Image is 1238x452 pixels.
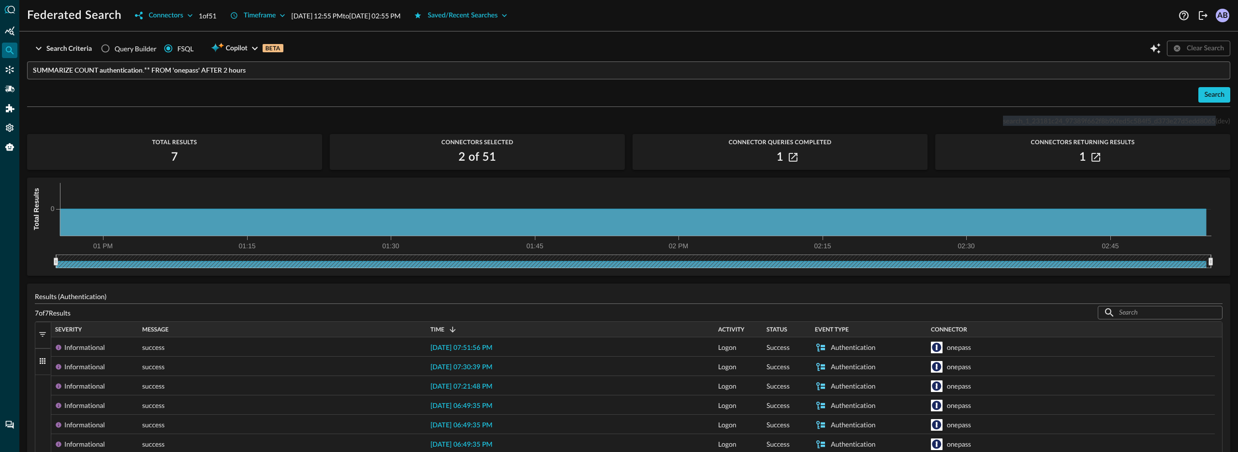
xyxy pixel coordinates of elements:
span: Logon [718,357,736,377]
div: onepass [947,396,971,415]
svg: 1Password [931,361,943,373]
tspan: 01:15 [238,242,255,250]
button: Logout [1195,8,1211,23]
span: Message [142,326,169,333]
h1: Federated Search [27,8,121,23]
span: [DATE] 06:49:35 PM [430,441,492,448]
button: CopilotBETA [205,41,289,56]
span: Connectors Returning Results [935,139,1230,146]
div: Authentication [831,377,875,396]
p: Results (Authentication) [35,291,1223,301]
span: [DATE] 06:49:35 PM [430,422,492,429]
div: Informational [64,415,105,435]
tspan: 01:45 [526,242,543,250]
input: Search [1119,304,1200,322]
button: Connectors [129,8,198,23]
button: Search [1198,87,1230,103]
div: AB [1216,9,1229,22]
tspan: 01:30 [382,242,399,250]
div: Summary Insights [2,23,17,39]
span: Logon [718,338,736,357]
span: Time [430,326,444,333]
input: FSQL [33,61,1230,79]
span: Connectors Selected [330,139,625,146]
div: Informational [64,396,105,415]
div: Informational [64,338,105,357]
div: onepass [947,338,971,357]
button: Saved/Recent Searches [408,8,513,23]
h2: 1 [777,150,783,165]
span: Success [766,338,790,357]
div: FSQL [177,44,194,54]
span: Query Builder [115,44,157,54]
button: Open Query Copilot [1148,41,1163,56]
h2: 2 of 51 [458,150,496,165]
h2: 1 [1079,150,1086,165]
p: 1 of 51 [199,11,217,21]
span: Copilot [226,43,248,55]
div: Connectors [2,62,17,77]
tspan: 01 PM [93,242,113,250]
div: Addons [2,101,18,116]
span: (dev) [1216,117,1230,125]
svg: 1Password [931,380,943,392]
span: Success [766,415,790,435]
span: Event Type [815,326,849,333]
span: Success [766,377,790,396]
div: Authentication [831,357,875,377]
svg: 1Password [931,342,943,353]
div: Federated Search [2,43,17,58]
div: Chat [2,417,17,433]
div: Settings [2,120,17,136]
button: Timeframe [224,8,292,23]
span: Logon [718,377,736,396]
span: Logon [718,396,736,415]
div: Authentication [831,338,875,357]
span: Connector [931,326,967,333]
p: 7 of 7 Results [35,308,71,318]
div: onepass [947,357,971,377]
h2: 7 [171,150,178,165]
span: success [142,396,164,415]
tspan: 0 [51,205,55,212]
span: Success [766,396,790,415]
span: Total Results [27,139,322,146]
svg: 1Password [931,438,943,450]
tspan: 02:15 [814,242,831,250]
svg: 1Password [931,400,943,411]
div: onepass [947,415,971,435]
tspan: 02:45 [1102,242,1119,250]
tspan: Total Results [32,188,40,230]
div: Query Agent [2,139,17,155]
div: Authentication [831,415,875,435]
span: [DATE] 07:21:48 PM [430,383,492,390]
span: success [142,415,164,435]
span: Success [766,357,790,377]
span: success [142,377,164,396]
p: BETA [263,44,283,52]
span: Connector Queries Completed [633,139,928,146]
div: Informational [64,377,105,396]
tspan: 02:30 [958,242,974,250]
span: [DATE] 06:49:35 PM [430,403,492,409]
div: Pipelines [2,81,17,97]
span: [DATE] 07:30:39 PM [430,364,492,371]
span: Activity [718,326,744,333]
span: success [142,357,164,377]
svg: 1Password [931,419,943,431]
div: Informational [64,357,105,377]
span: Status [766,326,787,333]
tspan: 02 PM [669,242,688,250]
p: [DATE] 12:55 PM to [DATE] 02:55 PM [291,11,400,21]
div: Authentication [831,396,875,415]
button: Search Criteria [27,41,98,56]
span: Logon [718,415,736,435]
span: Severity [55,326,82,333]
span: search_1_23181c24_97389f662f8b90fed5c584f5_d373e27d5edd8065 [1003,117,1216,125]
button: Help [1176,8,1192,23]
span: [DATE] 07:51:56 PM [430,345,492,351]
div: onepass [947,377,971,396]
span: success [142,338,164,357]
